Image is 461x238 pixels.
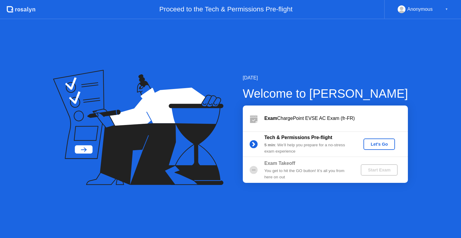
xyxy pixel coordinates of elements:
div: ▼ [445,5,448,13]
div: Welcome to [PERSON_NAME] [243,85,408,103]
b: 5 min [264,143,275,147]
b: Exam [264,116,277,121]
div: Let's Go [366,142,393,147]
b: Exam Takeoff [264,161,295,166]
div: [DATE] [243,74,408,82]
div: : We’ll help you prepare for a no-stress exam experience [264,142,351,154]
div: ChargePoint EVSE AC Exam (fr-FR) [264,115,408,122]
button: Let's Go [363,138,395,150]
div: Start Exam [363,168,395,172]
div: Anonymous [407,5,433,13]
button: Start Exam [361,164,398,176]
b: Tech & Permissions Pre-flight [264,135,332,140]
div: You get to hit the GO button! It’s all you from here on out [264,168,351,180]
